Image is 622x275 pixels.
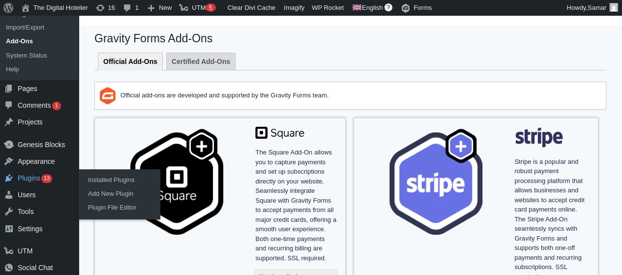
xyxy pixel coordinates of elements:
a: Installed Plugins [81,173,160,187]
img: stripe-thumb-feature.png [362,126,510,237]
div: Official add-ons are developed and supported by the Gravity Forms team. [94,82,606,110]
span: Samar [588,4,606,11]
span: 13 [44,175,50,181]
span: Showing content in: English [353,4,383,11]
img: en.svg [353,4,361,10]
img: square-feature-logo.svg [255,126,304,139]
h2: Gravity Forms Add-Ons [94,27,606,48]
a: Certified Add-Ons [166,53,236,70]
p: The Square Add-On allows you to capture payments and set up subscriptions directly on your websit... [255,148,336,263]
span: 5 [208,4,212,11]
a: Add New Plugin [81,187,160,201]
a: Plugin File Editor [81,201,160,214]
a: Official Add-Ons [98,53,163,70]
img: stripe-logo.svg [514,126,563,148]
img: square-thumb-feature.png [103,126,251,237]
nav: Secondary menu [94,48,606,70]
span: 1 [55,102,58,108]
